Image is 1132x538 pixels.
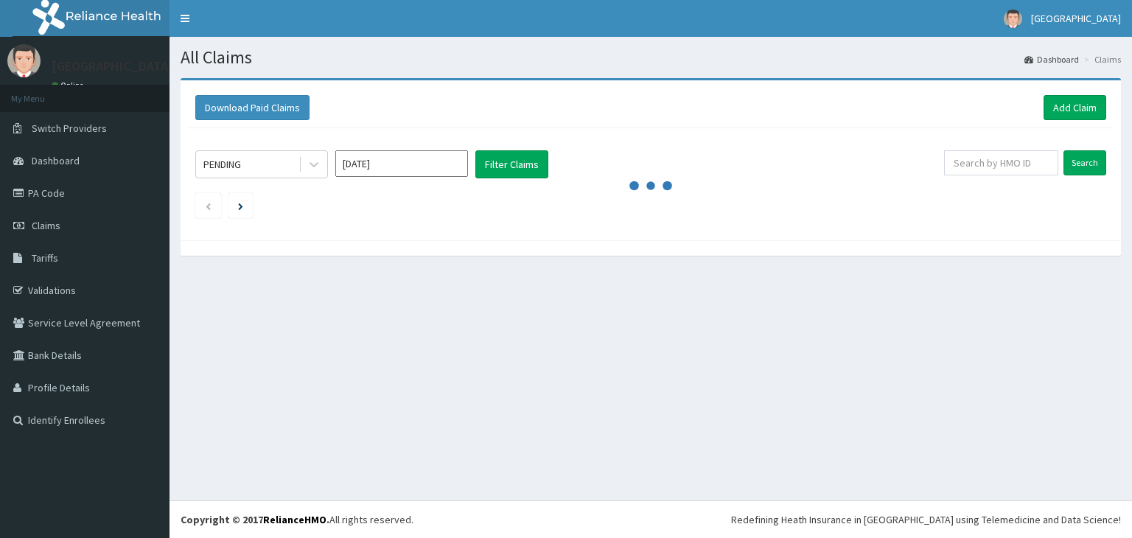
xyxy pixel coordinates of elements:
[7,44,41,77] img: User Image
[944,150,1058,175] input: Search by HMO ID
[203,157,241,172] div: PENDING
[731,512,1121,527] div: Redefining Heath Insurance in [GEOGRAPHIC_DATA] using Telemedicine and Data Science!
[1024,53,1079,66] a: Dashboard
[238,199,243,212] a: Next page
[52,60,173,73] p: [GEOGRAPHIC_DATA]
[475,150,548,178] button: Filter Claims
[52,80,87,91] a: Online
[170,500,1132,538] footer: All rights reserved.
[205,199,212,212] a: Previous page
[335,150,468,177] input: Select Month and Year
[1063,150,1106,175] input: Search
[1004,10,1022,28] img: User Image
[32,122,107,135] span: Switch Providers
[263,513,326,526] a: RelianceHMO
[1044,95,1106,120] a: Add Claim
[1031,12,1121,25] span: [GEOGRAPHIC_DATA]
[195,95,310,120] button: Download Paid Claims
[32,154,80,167] span: Dashboard
[32,219,60,232] span: Claims
[629,164,673,208] svg: audio-loading
[181,48,1121,67] h1: All Claims
[1080,53,1121,66] li: Claims
[32,251,58,265] span: Tariffs
[181,513,329,526] strong: Copyright © 2017 .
